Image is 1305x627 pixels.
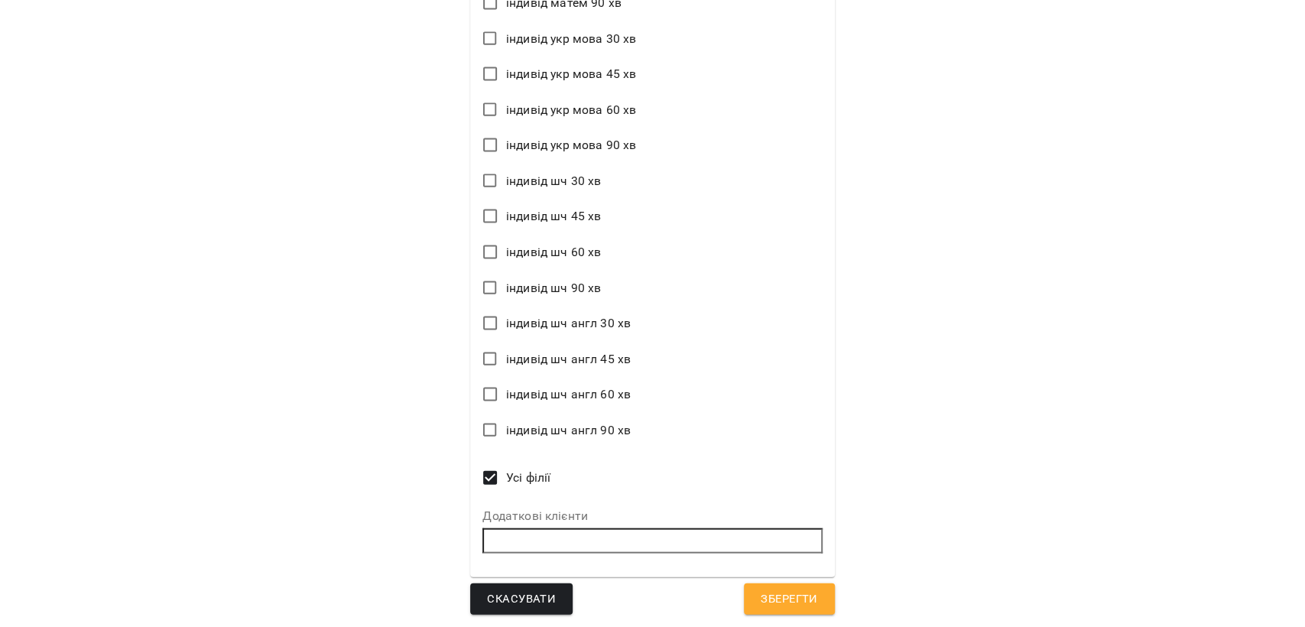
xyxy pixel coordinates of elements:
[506,136,636,154] span: індивід укр мова 90 хв
[506,65,636,83] span: індивід укр мова 45 хв
[506,101,636,119] span: індивід укр мова 60 хв
[482,510,822,522] label: Додаткові клієнти
[506,385,631,404] span: індивід шч англ 60 хв
[506,314,631,333] span: індивід шч англ 30 хв
[506,469,550,487] span: Усі філії
[761,590,817,609] span: Зберегти
[506,279,601,297] span: індивід шч 90 хв
[506,350,631,369] span: індивід шч англ 45 хв
[506,30,636,48] span: індивід укр мова 30 хв
[506,172,601,190] span: індивід шч 30 хв
[506,207,601,226] span: індивід шч 45 хв
[470,583,573,616] button: Скасувати
[744,583,834,616] button: Зберегти
[487,590,556,609] span: Скасувати
[506,421,631,440] span: індивід шч англ 90 хв
[506,243,601,262] span: індивід шч 60 хв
